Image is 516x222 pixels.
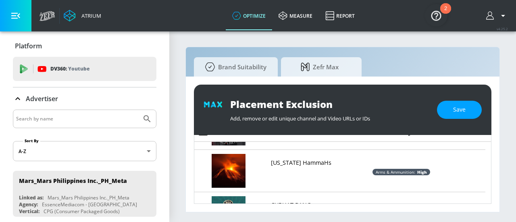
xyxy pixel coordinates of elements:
[48,194,129,201] div: Mars_Mars Philippines Inc._PH_Meta
[19,177,127,185] div: Mars_Mars Philippines Inc._PH_Meta
[19,201,38,208] div: Agency:
[64,10,101,22] a: Atrium
[226,1,272,30] a: optimize
[271,201,356,217] p: CURHAT BANG [PERSON_NAME]
[68,64,89,73] p: Youtube
[230,98,429,111] div: Placement Exclusion
[230,111,429,122] div: Add, remove or edit unique channel and Video URLs or IDs
[444,8,447,19] div: 2
[271,158,331,167] a: [US_STATE] HammaHs
[212,154,246,188] img: UCfv_73tMT49tOKX3n6W_biA
[42,201,137,208] div: EssenceMediacom - [GEOGRAPHIC_DATA]
[13,35,156,57] div: Platform
[15,41,42,50] p: Platform
[50,64,89,73] p: DV360:
[16,114,138,124] input: Search by name
[44,208,120,215] div: CPG (Consumer Packaged Goods)
[319,1,361,30] a: Report
[78,12,101,19] div: Atrium
[272,1,319,30] a: measure
[19,208,40,215] div: Vertical:
[271,159,331,167] p: [US_STATE] HammaHs
[26,94,58,103] p: Advertiser
[437,101,482,119] button: Save
[271,200,356,209] a: CURHAT BANG [PERSON_NAME]
[453,105,466,115] span: Save
[425,4,447,27] button: Open Resource Center, 2 new notifications
[23,138,40,143] label: Sort By
[289,57,350,77] span: Zefr Max
[13,171,156,217] div: Mars_Mars Philippines Inc._PH_MetaLinked as:Mars_Mars Philippines Inc._PH_MetaAgency:EssenceMedia...
[13,57,156,81] div: DV360: Youtube
[13,87,156,110] div: Advertiser
[202,57,266,77] span: Brand Suitability
[376,169,415,175] span: Arms & Ammunition :
[13,141,156,161] div: A-Z
[19,194,44,201] div: Linked as:
[415,169,427,175] span: high
[497,27,508,31] span: v 4.25.2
